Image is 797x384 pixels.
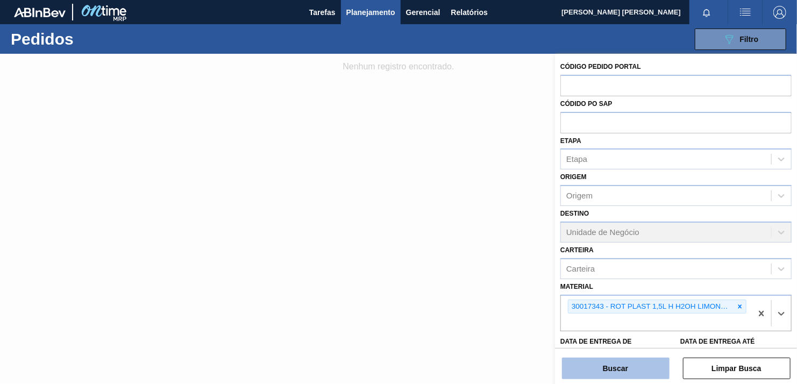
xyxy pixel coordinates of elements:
[11,33,164,45] h1: Pedidos
[695,29,786,50] button: Filtro
[309,6,336,19] span: Tarefas
[406,6,440,19] span: Gerencial
[566,191,593,201] div: Origem
[566,155,587,164] div: Etapa
[560,338,632,345] label: Data de Entrega de
[560,100,613,108] label: Códido PO SAP
[680,338,755,345] label: Data de Entrega até
[451,6,488,19] span: Relatórios
[773,6,786,19] img: Logout
[560,246,594,254] label: Carteira
[568,300,734,314] div: 30017343 - ROT PLAST 1,5L H H2OH LIMONETO 429
[14,8,66,17] img: TNhmsLtSVTkK8tSr43FrP2fwEKptu5GPRR3wAAAABJRU5ErkJggg==
[560,283,593,290] label: Material
[560,63,641,70] label: Código Pedido Portal
[560,137,581,145] label: Etapa
[560,173,587,181] label: Origem
[740,35,759,44] span: Filtro
[739,6,752,19] img: userActions
[560,210,589,217] label: Destino
[346,6,395,19] span: Planejamento
[689,5,724,20] button: Notificações
[566,264,595,273] div: Carteira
